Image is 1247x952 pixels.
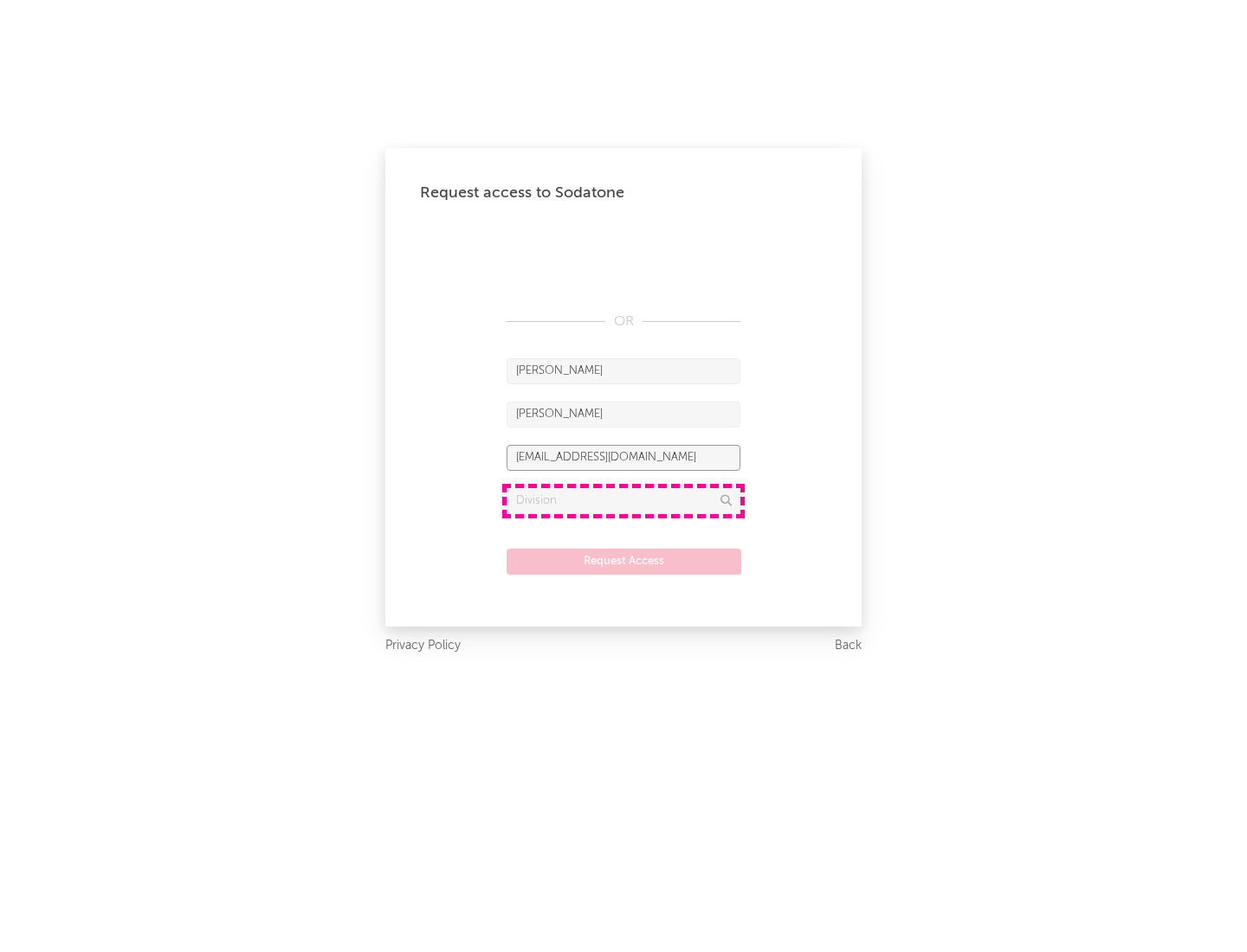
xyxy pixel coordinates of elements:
[507,549,741,575] button: Request Access
[507,488,740,514] input: Division
[385,635,461,657] a: Privacy Policy
[420,183,827,203] div: Request access to Sodatone
[507,312,740,332] div: OR
[507,402,740,428] input: Last Name
[507,358,740,384] input: First Name
[507,445,740,471] input: Email
[835,635,862,657] a: Back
